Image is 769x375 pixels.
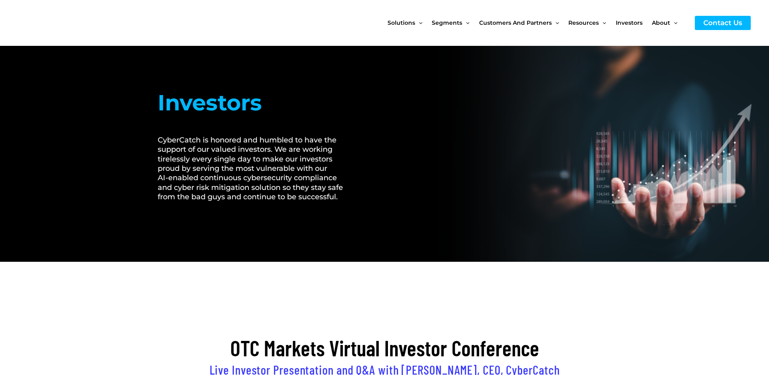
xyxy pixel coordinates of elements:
span: Solutions [388,6,415,40]
nav: Site Navigation: New Main Menu [388,6,687,40]
span: Resources [568,6,599,40]
span: Menu Toggle [599,6,606,40]
span: Customers and Partners [479,6,552,40]
span: Menu Toggle [670,6,677,40]
h2: OTC Markets Virtual Investor Conference [158,334,612,362]
span: Investors [616,6,643,40]
a: Investors [616,6,652,40]
span: Menu Toggle [415,6,422,40]
h1: Investors [158,86,353,119]
img: CyberCatch [14,6,111,40]
h2: CyberCatch is honored and humbled to have the support of our valued investors. We are working tir... [158,136,353,202]
span: Menu Toggle [462,6,469,40]
span: Segments [432,6,462,40]
a: Contact Us [695,16,751,30]
span: Menu Toggle [552,6,559,40]
span: About [652,6,670,40]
